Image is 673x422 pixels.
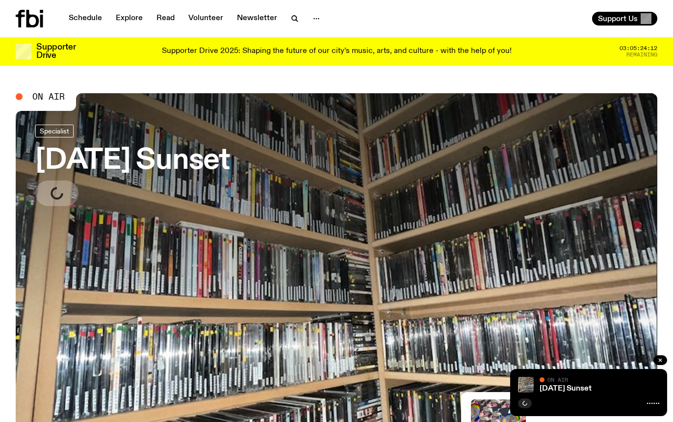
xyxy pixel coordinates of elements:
a: Schedule [63,12,108,26]
a: [DATE] Sunset [35,125,230,206]
span: Specialist [40,127,69,134]
img: A corner shot of the fbi music library [518,377,534,393]
a: Volunteer [182,12,229,26]
h3: [DATE] Sunset [35,147,230,175]
span: Support Us [598,14,638,23]
button: Support Us [592,12,657,26]
p: Supporter Drive 2025: Shaping the future of our city’s music, arts, and culture - with the help o... [162,47,512,56]
a: Specialist [35,125,74,137]
a: [DATE] Sunset [540,385,592,393]
h3: Supporter Drive [36,43,76,60]
a: Explore [110,12,149,26]
a: Newsletter [231,12,283,26]
span: 03:05:24:12 [620,46,657,51]
span: Remaining [626,52,657,57]
a: Read [151,12,181,26]
span: On Air [547,376,568,383]
span: On Air [32,92,65,101]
